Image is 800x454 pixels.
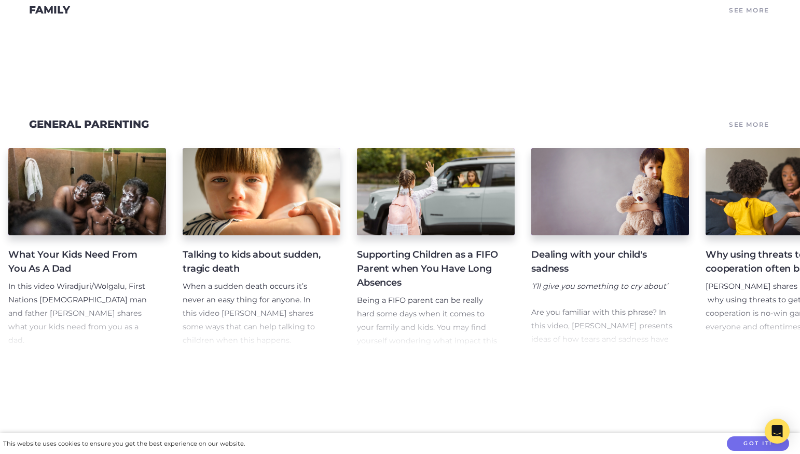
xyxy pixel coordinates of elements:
a: Family [29,4,70,16]
a: Talking to kids about sudden, tragic death When a sudden death occurs it’s never an easy thing fo... [183,148,340,348]
em: ‘I’ll give you something to cry about’ [531,282,668,291]
h4: Supporting Children as a FIFO Parent when You Have Long Absences [357,248,498,290]
a: See More [727,431,771,445]
a: Behaviour [29,432,96,444]
p: When a sudden death occurs it’s never an easy thing for anyone. In this video [PERSON_NAME] share... [183,280,324,348]
a: What Your Kids Need From You As A Dad In this video Wiradjuri/Wolgalu, First Nations [DEMOGRAPHIC... [8,148,166,348]
div: Open Intercom Messenger [765,419,790,444]
h4: What Your Kids Need From You As A Dad [8,248,149,276]
a: See More [727,3,771,17]
p: Are you familiar with this phrase? In this video, [PERSON_NAME] presents ideas of how tears and s... [531,306,672,387]
h4: Talking to kids about sudden, tragic death [183,248,324,276]
div: This website uses cookies to ensure you get the best experience on our website. [3,438,245,449]
p: In this video Wiradjuri/Wolgalu, First Nations [DEMOGRAPHIC_DATA] man and father [PERSON_NAME] sh... [8,280,149,348]
h4: Dealing with your child's sadness [531,248,672,276]
p: Being a FIFO parent can be really hard some days when it comes to your family and kids. You may f... [357,294,498,429]
a: General Parenting [29,118,149,130]
a: See More [727,117,771,131]
button: Got it! [727,436,789,451]
a: Dealing with your child's sadness ‘I’ll give you something to cry about’ Are you familiar with th... [531,148,689,348]
a: Supporting Children as a FIFO Parent when You Have Long Absences Being a FIFO parent can be reall... [357,148,515,348]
